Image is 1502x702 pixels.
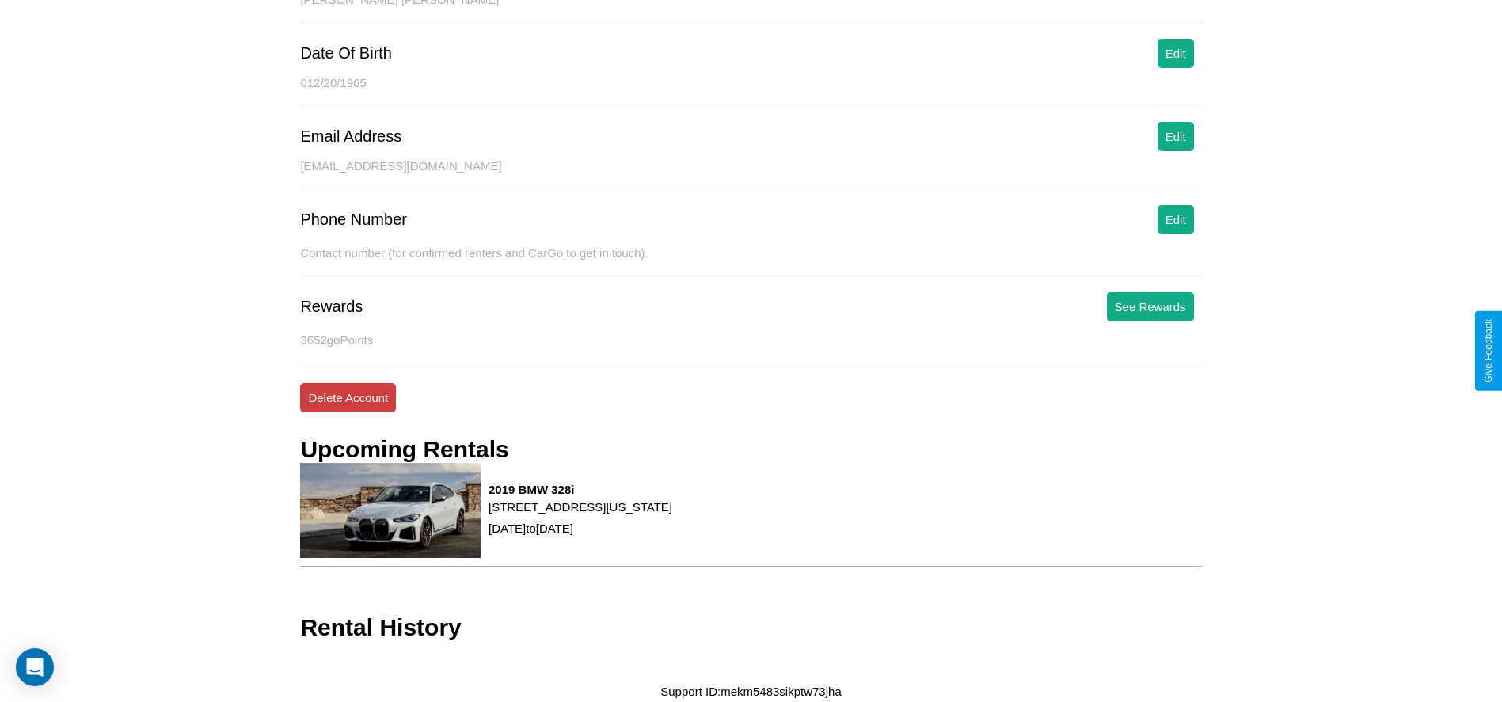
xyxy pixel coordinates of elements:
[660,681,841,702] p: Support ID: mekm5483sikptw73jha
[300,463,481,558] img: rental
[16,648,54,686] div: Open Intercom Messenger
[1483,319,1494,383] div: Give Feedback
[1158,39,1194,68] button: Edit
[300,127,401,146] div: Email Address
[1107,292,1194,321] button: See Rewards
[300,383,396,412] button: Delete Account
[300,76,1201,106] div: 012/20/1965
[300,614,461,641] h3: Rental History
[489,483,672,496] h3: 2019 BMW 328i
[300,329,1201,351] p: 3652 goPoints
[300,159,1201,189] div: [EMAIL_ADDRESS][DOMAIN_NAME]
[300,211,407,229] div: Phone Number
[300,246,1201,276] div: Contact number (for confirmed renters and CarGo to get in touch).
[489,496,672,518] p: [STREET_ADDRESS][US_STATE]
[1158,205,1194,234] button: Edit
[1158,122,1194,151] button: Edit
[300,44,392,63] div: Date Of Birth
[300,298,363,316] div: Rewards
[489,518,672,539] p: [DATE] to [DATE]
[300,436,508,463] h3: Upcoming Rentals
